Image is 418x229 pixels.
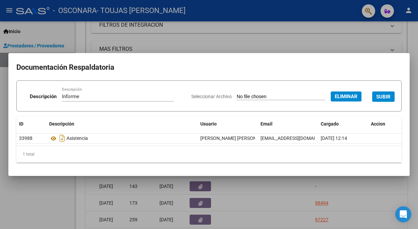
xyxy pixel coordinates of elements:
span: Seleccionar Archivo [191,94,232,99]
span: 33988 [19,136,32,141]
span: Descripción [49,121,74,127]
span: Eliminar [335,93,357,99]
p: Descripción [30,93,57,100]
datatable-header-cell: Descripción [46,117,198,131]
span: [DATE] 12:14 [321,136,347,141]
button: SUBIR [372,91,395,102]
span: [PERSON_NAME] [PERSON_NAME] [200,136,273,141]
datatable-header-cell: Usuario [198,117,258,131]
div: 1 total [16,146,402,163]
datatable-header-cell: Email [258,117,318,131]
h2: Documentación Respaldatoria [16,61,402,74]
span: Accion [371,121,385,127]
span: ID [19,121,23,127]
span: Cargado [321,121,339,127]
div: Asistencia [49,133,195,144]
span: [EMAIL_ADDRESS][DOMAIN_NAME] [260,136,335,141]
datatable-header-cell: Cargado [318,117,368,131]
datatable-header-cell: ID [16,117,46,131]
span: SUBIR [376,94,391,100]
button: Eliminar [331,91,361,101]
div: Open Intercom Messenger [395,206,411,222]
datatable-header-cell: Accion [368,117,402,131]
span: Usuario [200,121,217,127]
span: Email [260,121,273,127]
i: Descargar documento [58,133,67,144]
